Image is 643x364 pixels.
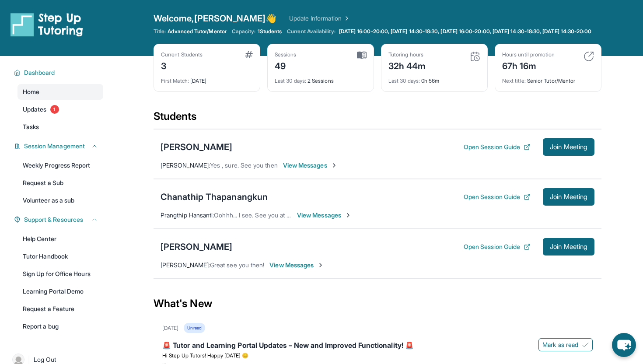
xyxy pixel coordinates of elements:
span: Join Meeting [550,194,587,199]
button: Join Meeting [543,238,594,255]
img: Chevron-Right [317,262,324,269]
span: Welcome, [PERSON_NAME] 👋 [154,12,277,24]
span: Advanced Tutor/Mentor [168,28,226,35]
span: Oohhh... I see. See you at 3pm. Thanks [PERSON_NAME]! [214,211,374,219]
span: Support & Resources [24,215,83,224]
a: [DATE] 16:00-20:00, [DATE] 14:30-18:30, [DATE] 16:00-20:00, [DATE] 14:30-18:30, [DATE] 14:30-20:00 [337,28,594,35]
span: Hi Step Up Tutors! Happy [DATE] 😊 [162,352,248,359]
img: Chevron-Right [345,212,352,219]
span: 1 Students [258,28,282,35]
div: Tutoring hours [388,51,426,58]
a: Tutor Handbook [17,248,103,264]
div: Senior Tutor/Mentor [502,72,594,84]
a: Weekly Progress Report [17,157,103,173]
div: Chanathip Thapanangkun [161,191,268,203]
button: Session Management [21,142,98,150]
span: Prangthip Hansanti : [161,211,214,219]
button: Open Session Guide [464,242,531,251]
a: Home [17,84,103,100]
div: 🚨 Tutor and Learning Portal Updates – New and Improved Functionality! 🚨 [162,340,593,352]
span: Current Availability: [287,28,335,35]
button: Join Meeting [543,188,594,206]
span: View Messages [297,211,352,220]
span: First Match : [161,77,189,84]
span: Tasks [23,122,39,131]
button: Open Session Guide [464,143,531,151]
div: 49 [275,58,297,72]
span: [PERSON_NAME] : [161,161,210,169]
img: logo [10,12,83,37]
img: Mark as read [582,341,589,348]
button: Open Session Guide [464,192,531,201]
img: card [357,51,367,59]
span: View Messages [269,261,324,269]
button: Support & Resources [21,215,98,224]
div: [DATE] [161,72,253,84]
img: card [245,51,253,58]
a: Request a Sub [17,175,103,191]
span: Capacity: [232,28,256,35]
a: Tasks [17,119,103,135]
span: [PERSON_NAME] : [161,261,210,269]
span: Log Out [34,355,56,364]
a: Help Center [17,231,103,247]
img: Chevron Right [342,14,350,23]
button: Dashboard [21,68,98,77]
span: Dashboard [24,68,55,77]
a: Request a Feature [17,301,103,317]
a: Sign Up for Office Hours [17,266,103,282]
img: Chevron-Right [331,162,338,169]
span: Session Management [24,142,85,150]
div: 32h 44m [388,58,426,72]
span: Title: [154,28,166,35]
div: 0h 56m [388,72,480,84]
span: Yes , sure. See you then [210,161,278,169]
span: View Messages [283,161,338,170]
div: Sessions [275,51,297,58]
a: Volunteer as a sub [17,192,103,208]
span: Great see you then! [210,261,264,269]
span: Next title : [502,77,526,84]
div: [DATE] [162,325,178,332]
span: Last 30 days : [275,77,306,84]
img: card [470,51,480,62]
div: 67h 16m [502,58,555,72]
span: Home [23,87,39,96]
a: Report a bug [17,318,103,334]
div: Unread [184,323,205,333]
button: Mark as read [538,338,593,351]
span: [DATE] 16:00-20:00, [DATE] 14:30-18:30, [DATE] 16:00-20:00, [DATE] 14:30-18:30, [DATE] 14:30-20:00 [339,28,592,35]
span: Mark as read [542,340,578,349]
a: Learning Portal Demo [17,283,103,299]
div: Students [154,109,601,129]
div: [PERSON_NAME] [161,241,232,253]
div: [PERSON_NAME] [161,141,232,153]
button: Join Meeting [543,138,594,156]
img: card [584,51,594,62]
div: 3 [161,58,203,72]
span: Last 30 days : [388,77,420,84]
div: What's New [154,284,601,323]
span: Join Meeting [550,244,587,249]
div: Hours until promotion [502,51,555,58]
a: Update Information [289,14,350,23]
span: Updates [23,105,47,114]
a: Updates1 [17,101,103,117]
div: 2 Sessions [275,72,367,84]
button: chat-button [612,333,636,357]
div: Current Students [161,51,203,58]
span: 1 [50,105,59,114]
span: Join Meeting [550,144,587,150]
